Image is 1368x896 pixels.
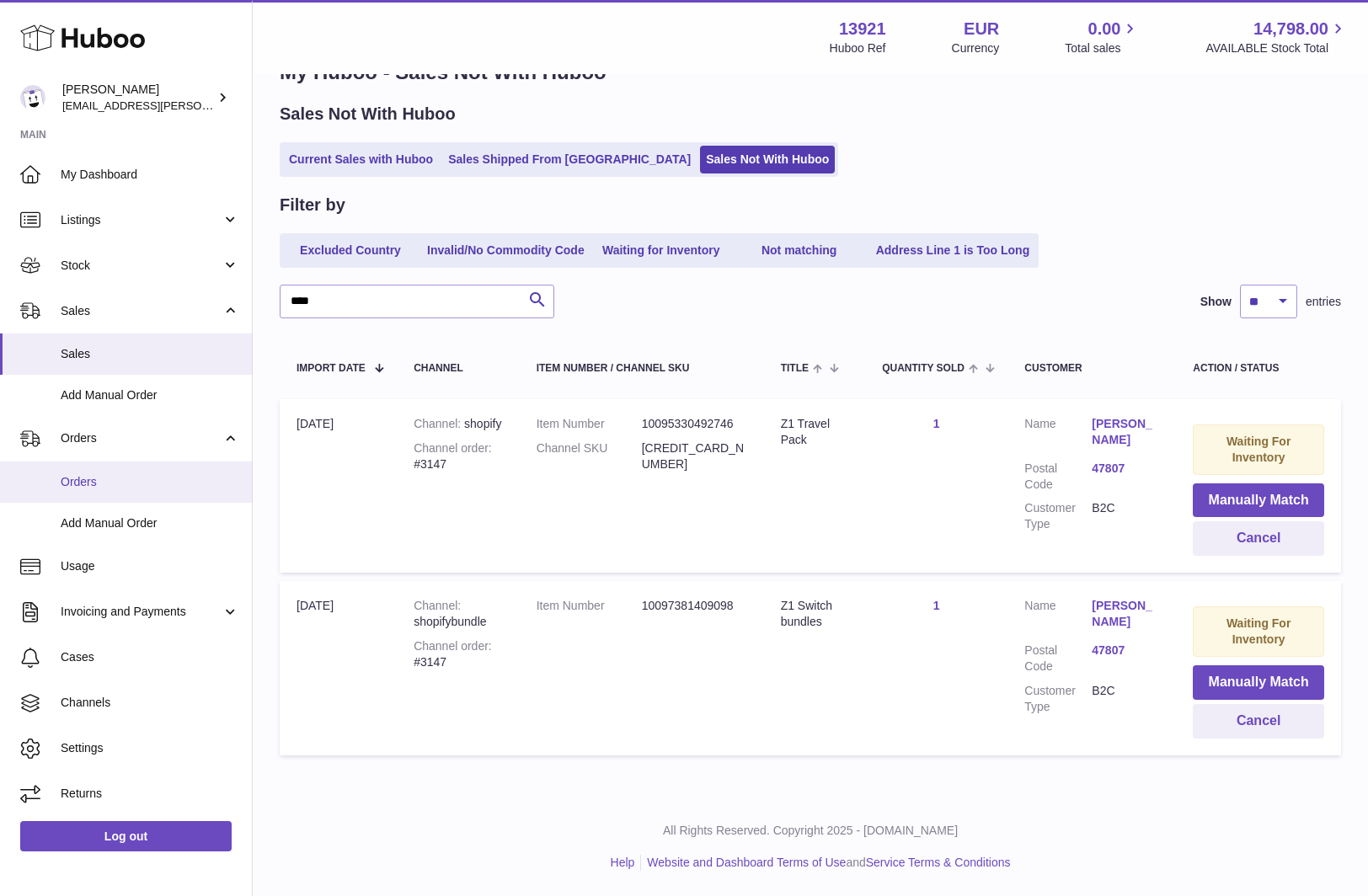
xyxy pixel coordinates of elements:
[280,581,397,755] td: [DATE]
[1024,643,1092,675] dt: Postal Code
[414,598,503,630] div: shopifybundle
[1024,683,1092,715] dt: Customer Type
[297,363,366,374] span: Import date
[781,416,849,448] div: Z1 Travel Pack
[1205,18,1348,56] a: 14,798.00 AVAILABLE Stock Total
[280,103,456,125] h2: Sales Not With Huboo
[1024,461,1092,493] dt: Postal Code
[1226,435,1291,464] strong: Waiting For Inventory
[62,82,214,114] div: [PERSON_NAME]
[61,515,239,531] span: Add Manual Order
[61,649,239,665] span: Cases
[61,303,222,319] span: Sales
[266,823,1355,839] p: All Rights Reserved. Copyright 2025 - [DOMAIN_NAME]
[700,146,835,173] a: Sales Not With Huboo
[594,237,729,264] a: Waiting for Inventory
[611,856,635,869] a: Help
[1024,363,1159,374] div: Customer
[414,417,464,430] strong: Channel
[61,387,239,403] span: Add Manual Order
[1092,461,1159,477] a: 47807
[642,416,747,432] dd: 10095330492746
[61,558,239,574] span: Usage
[642,598,747,614] dd: 10097381409098
[839,18,886,40] strong: 13921
[1205,40,1348,56] span: AVAILABLE Stock Total
[61,604,222,620] span: Invoicing and Payments
[1193,665,1324,700] button: Manually Match
[933,417,940,430] a: 1
[781,363,809,374] span: Title
[442,146,697,173] a: Sales Shipped From [GEOGRAPHIC_DATA]
[20,821,232,851] a: Log out
[866,856,1011,869] a: Service Terms & Conditions
[647,856,846,869] a: Website and Dashboard Terms of Use
[964,18,999,40] strong: EUR
[641,855,1010,871] li: and
[280,194,345,216] h2: Filter by
[414,440,503,472] div: #3147
[61,167,239,183] span: My Dashboard
[537,598,642,614] dt: Item Number
[537,363,747,374] div: Item Number / Channel SKU
[414,639,492,653] strong: Channel order
[61,786,239,802] span: Returns
[62,99,338,112] span: [EMAIL_ADDRESS][PERSON_NAME][DOMAIN_NAME]
[1193,483,1324,518] button: Manually Match
[61,695,239,711] span: Channels
[61,346,239,362] span: Sales
[1065,18,1140,56] a: 0.00 Total sales
[421,237,590,264] a: Invalid/No Commodity Code
[1088,18,1121,40] span: 0.00
[280,399,397,573] td: [DATE]
[537,440,642,472] dt: Channel SKU
[1306,294,1341,310] span: entries
[1024,500,1092,532] dt: Customer Type
[1092,598,1159,630] a: [PERSON_NAME]
[61,212,222,228] span: Listings
[61,740,239,756] span: Settings
[414,363,503,374] div: Channel
[933,599,940,612] a: 1
[1253,18,1328,40] span: 14,798.00
[414,599,461,612] strong: Channel
[882,363,965,374] span: Quantity Sold
[870,237,1036,264] a: Address Line 1 is Too Long
[283,146,439,173] a: Current Sales with Huboo
[61,474,239,490] span: Orders
[952,40,1000,56] div: Currency
[61,430,222,446] span: Orders
[1193,363,1324,374] div: Action / Status
[830,40,886,56] div: Huboo Ref
[1092,643,1159,659] a: 47807
[414,441,492,455] strong: Channel order
[642,440,747,472] dd: [CREDIT_CARD_NUMBER]
[1193,704,1324,739] button: Cancel
[414,416,503,432] div: shopify
[1200,294,1232,310] label: Show
[732,237,867,264] a: Not matching
[1092,500,1159,532] dd: B2C
[537,416,642,432] dt: Item Number
[414,638,503,670] div: #3147
[20,85,45,110] img: europe@orea.uk
[1024,598,1092,634] dt: Name
[283,237,418,264] a: Excluded Country
[781,598,849,630] div: Z1 Switch bundles
[1024,416,1092,452] dt: Name
[1193,521,1324,556] button: Cancel
[1065,40,1140,56] span: Total sales
[61,258,222,274] span: Stock
[1092,683,1159,715] dd: B2C
[1226,616,1291,646] strong: Waiting For Inventory
[1092,416,1159,448] a: [PERSON_NAME]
